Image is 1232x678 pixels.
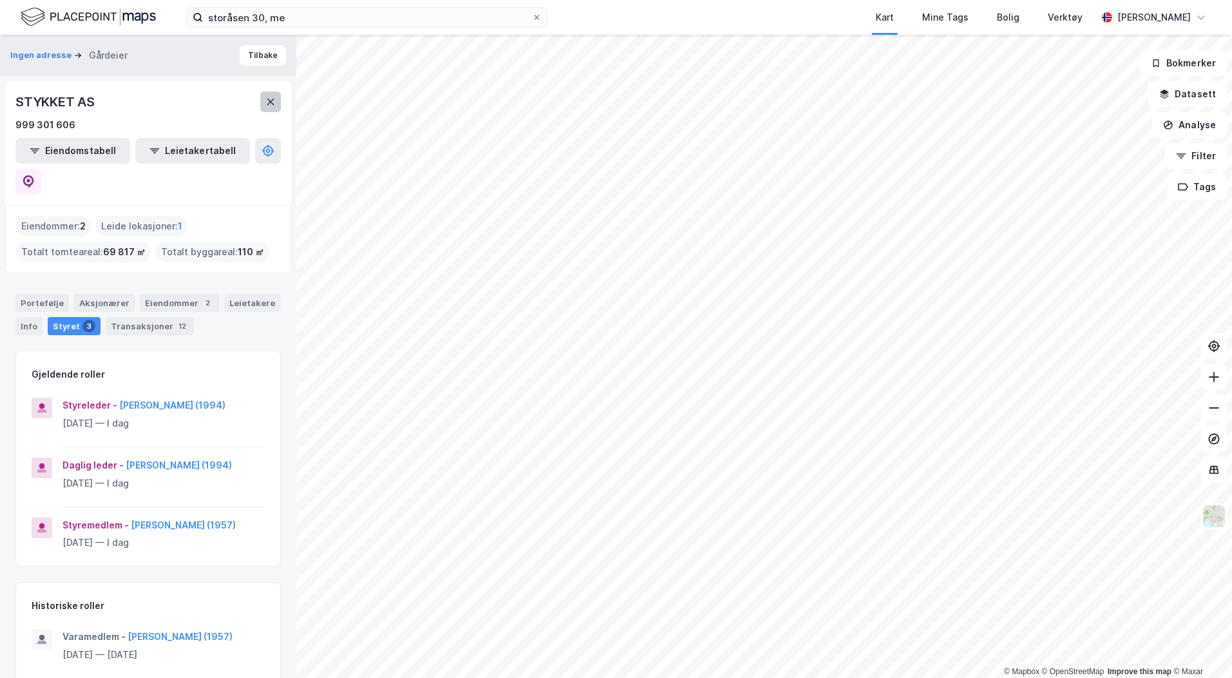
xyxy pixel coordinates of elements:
[74,294,135,312] div: Aksjonærer
[240,45,286,66] button: Tilbake
[48,317,101,335] div: Styret
[135,138,250,164] button: Leietakertabell
[178,218,182,234] span: 1
[1108,667,1171,676] a: Improve this map
[176,320,189,333] div: 12
[156,242,269,262] div: Totalt byggareal :
[1202,504,1226,528] img: Z
[63,416,265,431] div: [DATE] — I dag
[63,476,265,491] div: [DATE] — I dag
[82,320,95,333] div: 3
[15,294,69,312] div: Portefølje
[1117,10,1191,25] div: [PERSON_NAME]
[15,138,130,164] button: Eiendomstabell
[1152,112,1227,138] button: Analyse
[201,296,214,309] div: 2
[32,598,104,614] div: Historiske roller
[21,6,156,28] img: logo.f888ab2527a4732fd821a326f86c7f29.svg
[16,216,91,237] div: Eiendommer :
[15,92,97,112] div: STYKKET AS
[63,647,265,663] div: [DATE] — [DATE]
[32,367,105,382] div: Gjeldende roller
[224,294,280,312] div: Leietakere
[1168,616,1232,678] div: Kontrollprogram for chat
[140,294,219,312] div: Eiendommer
[103,244,146,260] span: 69 817 ㎡
[80,218,86,234] span: 2
[1168,616,1232,678] iframe: Chat Widget
[1048,10,1083,25] div: Verktøy
[106,317,194,335] div: Transaksjoner
[15,117,75,133] div: 999 301 606
[1165,143,1227,169] button: Filter
[10,49,74,62] button: Ingen adresse
[1167,174,1227,200] button: Tags
[1042,667,1104,676] a: OpenStreetMap
[922,10,968,25] div: Mine Tags
[997,10,1019,25] div: Bolig
[238,244,264,260] span: 110 ㎡
[89,48,128,63] div: Gårdeier
[876,10,894,25] div: Kart
[15,317,43,335] div: Info
[203,8,532,27] input: Søk på adresse, matrikkel, gårdeiere, leietakere eller personer
[1140,50,1227,76] button: Bokmerker
[1148,81,1227,107] button: Datasett
[63,535,265,550] div: [DATE] — I dag
[96,216,188,237] div: Leide lokasjoner :
[1004,667,1039,676] a: Mapbox
[16,242,151,262] div: Totalt tomteareal :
